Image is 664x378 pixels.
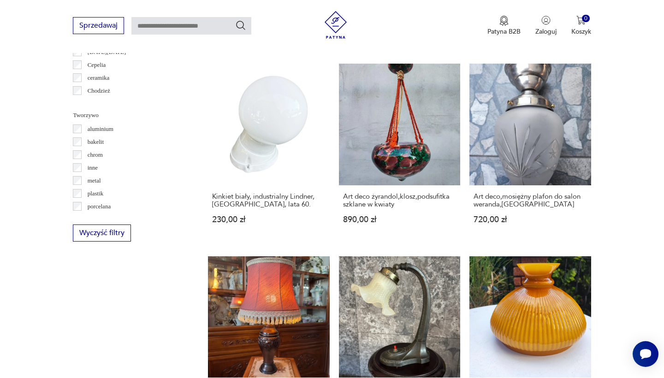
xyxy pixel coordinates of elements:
img: Ikona koszyka [576,16,586,25]
p: aluminium [88,124,113,134]
p: 890,00 zł [343,216,456,224]
a: Kinkiet biały, industrialny Lindner, Niemcy, lata 60.Kinkiet biały, industrialny Lindner, [GEOGRA... [208,64,329,241]
button: Wyczyść filtry [73,224,131,242]
p: metal [88,176,101,186]
p: Zaloguj [535,27,557,36]
p: plastik [88,189,104,199]
p: 230,00 zł [212,216,325,224]
p: porcelana [88,201,111,212]
p: inne [88,163,98,173]
a: Art deco,mosiężny plafon do salon weranda,łazienkaArt deco,mosiężny plafon do salon weranda,[GEOG... [469,64,591,241]
a: Ikona medaluPatyna B2B [487,16,521,36]
h3: Art deco,mosiężny plafon do salon weranda,[GEOGRAPHIC_DATA] [474,193,587,208]
button: Szukaj [235,20,246,31]
button: Sprzedawaj [73,17,124,34]
p: Chodzież [88,86,110,96]
h3: Art deco żyrandol,klosz,podsufitka szklane w kwiaty [343,193,456,208]
button: 0Koszyk [571,16,591,36]
button: Patyna B2B [487,16,521,36]
p: Patyna B2B [487,27,521,36]
p: chrom [88,150,103,160]
div: 0 [582,15,590,23]
p: bakelit [88,137,104,147]
a: Art deco żyrandol,klosz,podsufitka szklane w kwiatyArt deco żyrandol,klosz,podsufitka szklane w k... [339,64,460,241]
img: Ikona medalu [499,16,509,26]
p: 720,00 zł [474,216,587,224]
h3: Kinkiet biały, industrialny Lindner, [GEOGRAPHIC_DATA], lata 60. [212,193,325,208]
img: Patyna - sklep z meblami i dekoracjami vintage [322,11,350,39]
img: Ikonka użytkownika [541,16,551,25]
p: ceramika [88,73,110,83]
p: Koszyk [571,27,591,36]
p: porcelit [88,214,106,224]
p: Tworzywo [73,110,186,120]
a: Sprzedawaj [73,23,124,30]
p: Cepelia [88,60,106,70]
button: Zaloguj [535,16,557,36]
iframe: Smartsupp widget button [633,341,658,367]
p: Ćmielów [88,99,110,109]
